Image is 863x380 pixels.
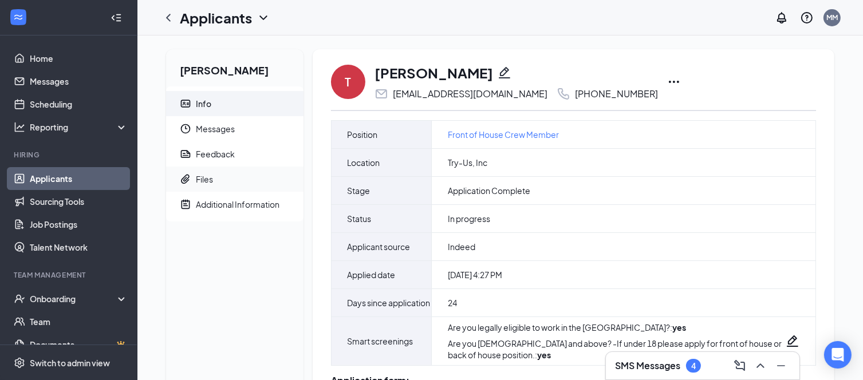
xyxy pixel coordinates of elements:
[14,150,125,160] div: Hiring
[557,87,570,101] svg: Phone
[672,322,686,332] strong: yes
[30,190,128,213] a: Sourcing Tools
[448,128,559,141] a: Front of House Crew Member
[166,91,304,116] a: ContactCardInfo
[180,199,191,210] svg: NoteActive
[448,297,457,308] span: 24
[826,13,838,22] div: MM
[14,357,25,369] svg: Settings
[772,357,790,375] button: Minimize
[375,87,388,101] svg: Email
[615,359,680,372] h3: SMS Messages
[30,236,128,259] a: Talent Network
[751,357,770,375] button: ChevronUp
[30,121,128,133] div: Reporting
[166,141,304,167] a: ReportFeedback
[347,156,380,169] span: Location
[196,173,213,185] div: Files
[448,269,502,280] span: [DATE] 4:27 PM
[731,357,749,375] button: ComposeMessage
[575,88,658,100] div: [PHONE_NUMBER]
[448,157,487,168] span: Try-Us, Inc
[345,74,352,90] div: T
[448,322,786,333] div: Are you legally eligible to work in the [GEOGRAPHIC_DATA]? :
[180,8,252,27] h1: Applicants
[347,296,430,310] span: Days since application
[824,341,852,369] div: Open Intercom Messenger
[347,212,371,225] span: Status
[448,213,490,224] span: In progress
[166,49,304,86] h2: [PERSON_NAME]
[14,270,125,280] div: Team Management
[448,241,475,252] span: Indeed
[347,184,370,197] span: Stage
[30,47,128,70] a: Home
[347,268,395,282] span: Applied date
[733,359,747,373] svg: ComposeMessage
[30,293,118,304] div: Onboarding
[774,359,788,373] svg: Minimize
[30,167,128,190] a: Applicants
[14,121,25,133] svg: Analysis
[13,11,24,23] svg: WorkstreamLogo
[667,75,681,89] svg: Ellipses
[448,338,786,361] div: Are you [DEMOGRAPHIC_DATA] and above? -If under 18 please apply for front of house or back of hou...
[166,167,304,192] a: PaperclipFiles
[448,185,530,196] span: Application Complete
[180,98,191,109] svg: ContactCard
[196,116,294,141] span: Messages
[754,359,767,373] svg: ChevronUp
[196,98,211,109] div: Info
[537,350,551,360] strong: yes
[30,333,128,356] a: DocumentsCrown
[30,93,128,116] a: Scheduling
[800,11,814,25] svg: QuestionInfo
[691,361,696,371] div: 4
[347,128,377,141] span: Position
[166,116,304,141] a: ClockMessages
[347,240,410,254] span: Applicant source
[30,310,128,333] a: Team
[111,12,122,23] svg: Collapse
[14,293,25,304] svg: UserCheck
[161,11,175,25] svg: ChevronLeft
[180,148,191,160] svg: Report
[180,123,191,134] svg: Clock
[196,199,279,210] div: Additional Information
[786,334,799,348] svg: Pencil
[30,357,110,369] div: Switch to admin view
[30,213,128,236] a: Job Postings
[196,148,235,160] div: Feedback
[180,173,191,185] svg: Paperclip
[257,11,270,25] svg: ChevronDown
[347,334,413,348] span: Smart screenings
[775,11,789,25] svg: Notifications
[30,70,128,93] a: Messages
[498,66,511,80] svg: Pencil
[375,63,493,82] h1: [PERSON_NAME]
[393,88,547,100] div: [EMAIL_ADDRESS][DOMAIN_NAME]
[166,192,304,217] a: NoteActiveAdditional Information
